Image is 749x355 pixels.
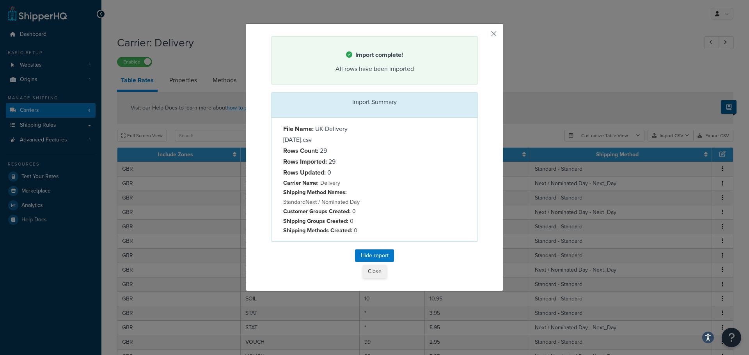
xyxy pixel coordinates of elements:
button: Hide report [355,249,394,262]
h3: Import Summary [277,99,472,106]
p: Standard Next / Nominated Day [283,187,369,207]
strong: Rows Imported: [283,157,327,166]
strong: Shipping Groups Created: [283,217,348,225]
strong: Shipping Method Names: [283,188,347,196]
div: UK Delivery [DATE].csv 29 29 0 [277,124,374,235]
p: 0 [283,226,369,235]
strong: Rows Updated: [283,168,326,177]
button: Close [363,265,387,278]
p: 0 [283,207,369,216]
div: All rows have been imported [281,64,468,74]
strong: Shipping Methods Created: [283,226,352,235]
p: Delivery [283,178,369,187]
strong: File Name: [283,124,314,133]
strong: Customer Groups Created: [283,207,351,215]
h4: Import complete! [281,50,468,60]
p: 0 [283,216,369,226]
strong: Carrier Name: [283,178,319,187]
strong: Rows Count: [283,146,318,155]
